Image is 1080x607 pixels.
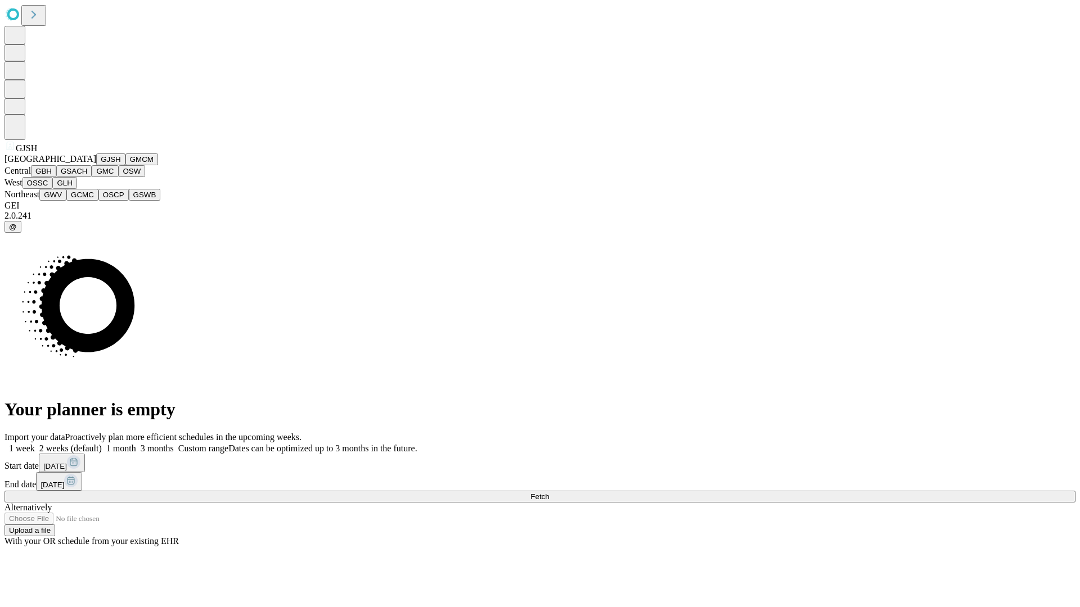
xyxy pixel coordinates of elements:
[4,491,1075,502] button: Fetch
[4,201,1075,211] div: GEI
[16,143,37,153] span: GJSH
[65,432,301,442] span: Proactively plan more efficient schedules in the upcoming weeks.
[4,154,96,164] span: [GEOGRAPHIC_DATA]
[98,189,129,201] button: OSCP
[4,524,55,536] button: Upload a file
[125,153,158,165] button: GMCM
[530,492,549,501] span: Fetch
[9,443,35,453] span: 1 week
[106,443,136,453] span: 1 month
[52,177,76,189] button: GLH
[56,165,92,177] button: GSACH
[43,462,67,470] span: [DATE]
[4,502,52,512] span: Alternatively
[4,221,21,233] button: @
[4,454,1075,472] div: Start date
[4,432,65,442] span: Import your data
[4,166,31,175] span: Central
[228,443,417,453] span: Dates can be optimized up to 3 months in the future.
[4,189,39,199] span: Northeast
[36,472,82,491] button: [DATE]
[4,178,22,187] span: West
[92,165,118,177] button: GMC
[129,189,161,201] button: GSWB
[96,153,125,165] button: GJSH
[4,399,1075,420] h1: Your planner is empty
[39,443,102,453] span: 2 weeks (default)
[178,443,228,453] span: Custom range
[9,223,17,231] span: @
[66,189,98,201] button: GCMC
[4,472,1075,491] div: End date
[4,211,1075,221] div: 2.0.241
[4,536,179,546] span: With your OR schedule from your existing EHR
[40,481,64,489] span: [DATE]
[22,177,53,189] button: OSSC
[119,165,146,177] button: OSW
[141,443,174,453] span: 3 months
[39,189,66,201] button: GWV
[39,454,85,472] button: [DATE]
[31,165,56,177] button: GBH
